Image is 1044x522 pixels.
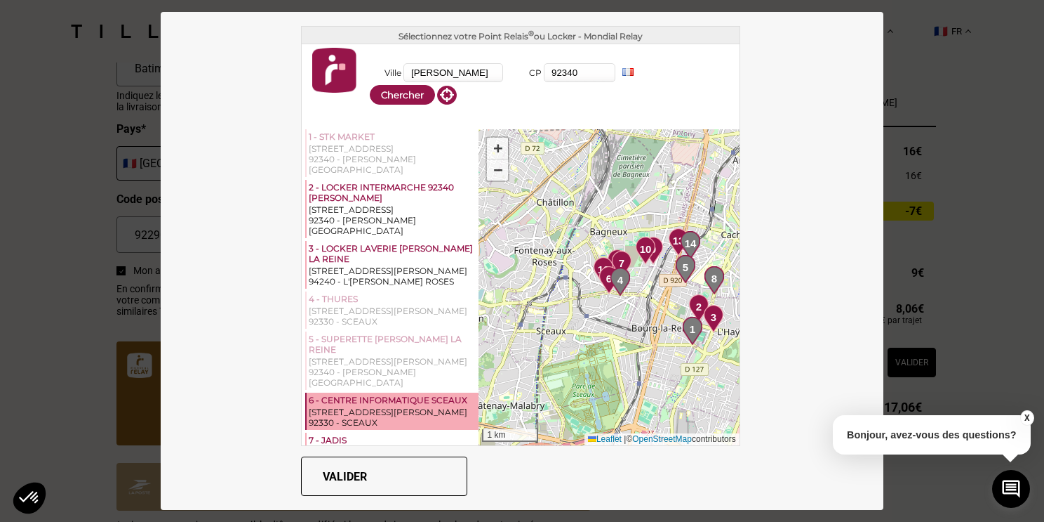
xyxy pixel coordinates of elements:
[302,27,739,44] div: Sélectionnez votre Point Relais ou Locker - Mondial Relay
[309,435,476,447] div: 7 - JADIS
[640,242,652,258] span: 10
[619,256,624,272] span: 7
[833,415,1031,455] p: Bonjour, avez-vous des questions?
[309,243,476,266] div: 3 - LOCKER LAVERIE [PERSON_NAME] LA REINE
[605,251,637,282] div: 7
[662,228,694,260] div: 13
[669,228,688,256] img: pointsrelais_pin.png
[636,237,655,265] img: pointsrelais_pin.png
[309,215,476,236] div: 92340 - [PERSON_NAME][GEOGRAPHIC_DATA]
[493,161,502,178] span: −
[624,434,626,444] span: |
[617,273,623,289] span: 4
[309,154,476,175] div: 92340 - [PERSON_NAME][GEOGRAPHIC_DATA]
[370,85,435,105] button: Chercher
[711,271,717,287] span: 8
[676,255,695,283] img: pointsrelais_pin_grey.png
[622,68,634,76] img: FR
[598,262,610,278] span: 12
[482,429,538,442] div: 1 km
[309,143,476,154] div: [STREET_ADDRESS]
[704,266,724,294] img: pointsrelais_pin_grey.png
[681,231,700,259] img: pointsrelais_pin_grey.png
[673,233,685,249] span: 13
[309,417,476,428] div: 92330 - SCEAUX
[610,268,630,296] img: pointsrelais_pin_grey.png
[601,249,633,281] div: 11
[487,138,508,159] a: Zoom in
[309,367,476,388] div: 92340 - [PERSON_NAME][GEOGRAPHIC_DATA]
[608,249,627,278] img: pointsrelais_pin.png
[604,268,636,299] div: 4
[683,294,714,326] div: 2
[1019,410,1033,426] button: X
[689,294,709,322] img: pointsrelais_pin.png
[683,317,702,345] img: pointsrelais_pin_grey.png
[669,255,701,287] div: 5
[493,139,502,157] span: +
[632,434,692,444] a: OpenStreetMap
[309,276,476,287] div: 94240 - L'[PERSON_NAME] ROSES
[309,266,476,276] div: [STREET_ADDRESS][PERSON_NAME]
[588,434,622,444] a: Leaflet
[685,236,697,252] span: 14
[510,67,542,78] label: CP
[697,305,729,337] div: 3
[309,407,476,417] div: [STREET_ADDRESS][PERSON_NAME]
[629,237,661,268] div: 10
[309,356,476,367] div: [STREET_ADDRESS][PERSON_NAME]
[309,306,476,316] div: [STREET_ADDRESS][PERSON_NAME]
[676,317,708,348] div: 1
[690,322,695,338] span: 1
[584,433,739,445] div: © contributors
[711,310,716,326] span: 3
[683,260,688,276] span: 5
[612,251,631,279] img: pointsrelais_pin.png
[674,231,706,263] div: 14
[704,305,723,333] img: pointsrelais_pin.png
[698,266,730,298] div: 8
[309,294,476,306] div: 4 - THURES
[528,29,534,38] sup: ®
[599,266,619,294] img: pointsrelais_pin.png
[309,204,476,215] div: [STREET_ADDRESS]
[587,257,619,289] div: 12
[370,67,401,78] label: Ville
[301,457,467,496] button: Valider
[487,159,508,181] a: Zoom out
[309,334,476,356] div: 5 - SUPERETTE [PERSON_NAME] LA REINE
[309,182,476,204] div: 2 - LOCKER INTERMARCHE 92340 [PERSON_NAME]
[309,316,476,327] div: 92330 - SCEAUX
[696,299,702,315] span: 2
[593,266,624,298] div: 6
[309,131,476,143] div: 1 - STK MARKET
[594,257,613,285] img: pointsrelais_pin.png
[309,395,476,407] div: 6 - CENTRE INFORMATIQUE SCEAUX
